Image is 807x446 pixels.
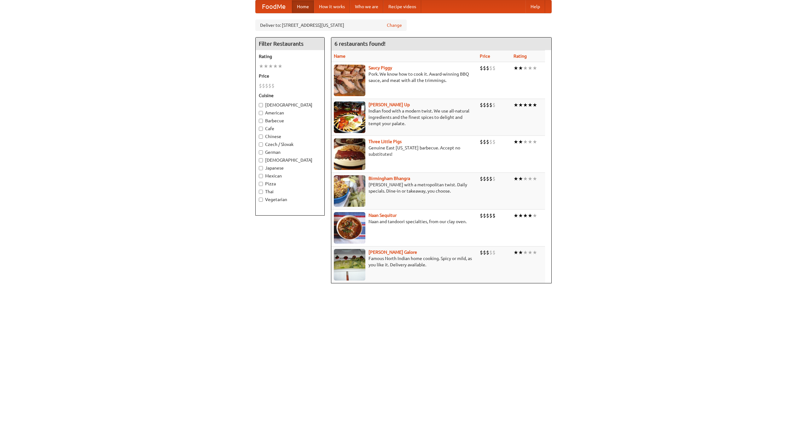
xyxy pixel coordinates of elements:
[262,82,265,89] li: $
[528,138,532,145] li: ★
[486,101,489,108] li: $
[334,65,365,96] img: saucy.jpg
[259,119,263,123] input: Barbecue
[514,212,518,219] li: ★
[334,41,386,47] ng-pluralize: 6 restaurants found!
[518,249,523,256] li: ★
[369,139,402,144] b: Three Little Pigs
[483,249,486,256] li: $
[387,22,402,28] a: Change
[518,175,523,182] li: ★
[492,175,496,182] li: $
[532,175,537,182] li: ★
[486,249,489,256] li: $
[514,65,518,72] li: ★
[259,118,321,124] label: Barbecue
[489,65,492,72] li: $
[489,175,492,182] li: $
[486,138,489,145] li: $
[523,65,528,72] li: ★
[518,138,523,145] li: ★
[259,125,321,132] label: Cafe
[480,101,483,108] li: $
[259,133,321,140] label: Chinese
[259,63,264,70] li: ★
[265,82,268,89] li: $
[334,145,475,157] p: Genuine East [US_STATE] barbecue. Accept no substitutes!
[523,101,528,108] li: ★
[528,249,532,256] li: ★
[334,182,475,194] p: [PERSON_NAME] with a metropolitan twist. Daily specials. Dine-in or takeaway, you choose.
[259,82,262,89] li: $
[334,255,475,268] p: Famous North Indian home cooking. Spicy or mild, as you like it. Delivery available.
[259,102,321,108] label: [DEMOGRAPHIC_DATA]
[514,175,518,182] li: ★
[489,249,492,256] li: $
[532,212,537,219] li: ★
[259,141,321,148] label: Czech / Slovak
[334,108,475,127] p: Indian food with a modern twist. We use all-natural ingredients and the finest spices to delight ...
[486,175,489,182] li: $
[523,249,528,256] li: ★
[518,65,523,72] li: ★
[532,101,537,108] li: ★
[369,102,410,107] b: [PERSON_NAME] Up
[489,101,492,108] li: $
[528,101,532,108] li: ★
[334,101,365,133] img: curryup.jpg
[514,249,518,256] li: ★
[259,181,321,187] label: Pizza
[256,38,324,50] h4: Filter Restaurants
[369,176,410,181] a: Birmingham Bhangra
[259,165,321,171] label: Japanese
[259,127,263,131] input: Cafe
[480,249,483,256] li: $
[518,101,523,108] li: ★
[523,138,528,145] li: ★
[489,212,492,219] li: $
[259,92,321,99] h5: Cuisine
[259,174,263,178] input: Mexican
[334,249,365,281] img: currygalore.jpg
[334,138,365,170] img: littlepigs.jpg
[259,135,263,139] input: Chinese
[480,54,490,59] a: Price
[350,0,383,13] a: Who we are
[483,212,486,219] li: $
[273,63,278,70] li: ★
[480,65,483,72] li: $
[528,175,532,182] li: ★
[369,250,417,255] a: [PERSON_NAME] Galore
[259,149,321,155] label: German
[514,101,518,108] li: ★
[259,53,321,60] h5: Rating
[480,212,483,219] li: $
[278,63,282,70] li: ★
[532,249,537,256] li: ★
[259,103,263,107] input: [DEMOGRAPHIC_DATA]
[259,173,321,179] label: Mexican
[259,196,321,203] label: Vegetarian
[334,71,475,84] p: Pork. We know how to cook it. Award-winning BBQ sauce, and meat with all the trimmings.
[486,65,489,72] li: $
[523,175,528,182] li: ★
[259,158,263,162] input: [DEMOGRAPHIC_DATA]
[256,0,292,13] a: FoodMe
[514,138,518,145] li: ★
[523,212,528,219] li: ★
[532,65,537,72] li: ★
[268,82,271,89] li: $
[518,212,523,219] li: ★
[483,138,486,145] li: $
[259,157,321,163] label: [DEMOGRAPHIC_DATA]
[369,65,392,70] b: Saucy Piggy
[314,0,350,13] a: How it works
[259,73,321,79] h5: Price
[532,138,537,145] li: ★
[492,65,496,72] li: $
[492,212,496,219] li: $
[259,110,321,116] label: American
[255,20,407,31] div: Deliver to: [STREET_ADDRESS][US_STATE]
